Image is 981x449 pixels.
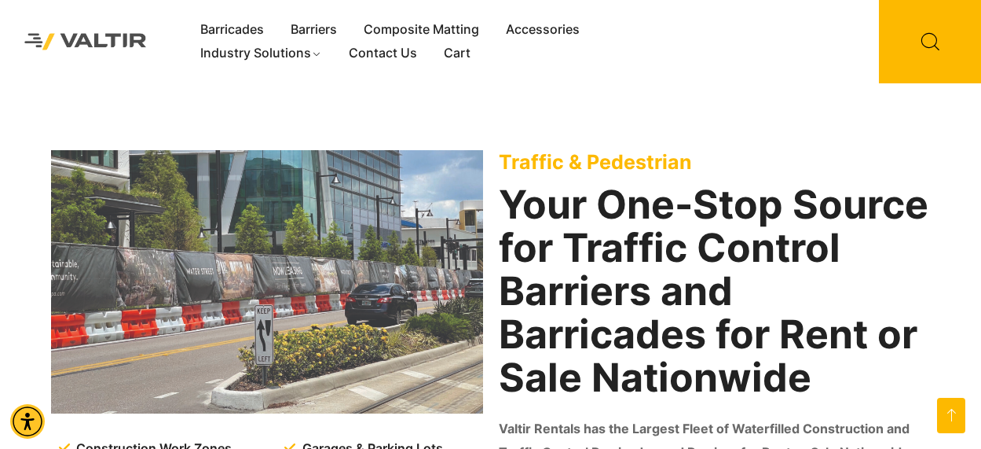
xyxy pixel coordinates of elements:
h2: Your One-Stop Source for Traffic Control Barriers and Barricades for Rent or Sale Nationwide [499,183,931,399]
a: Barriers [277,18,350,42]
a: Industry Solutions [187,42,335,65]
a: Barricades [187,18,277,42]
a: Cart [430,42,484,65]
a: Open this option [937,398,965,433]
img: Valtir Rentals [12,20,159,63]
div: Accessibility Menu [10,404,45,439]
a: Accessories [492,18,593,42]
img: Traffic & Pedestrian [51,150,483,414]
a: Contact Us [335,42,430,65]
a: Composite Matting [350,18,492,42]
p: Traffic & Pedestrian [499,150,931,174]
